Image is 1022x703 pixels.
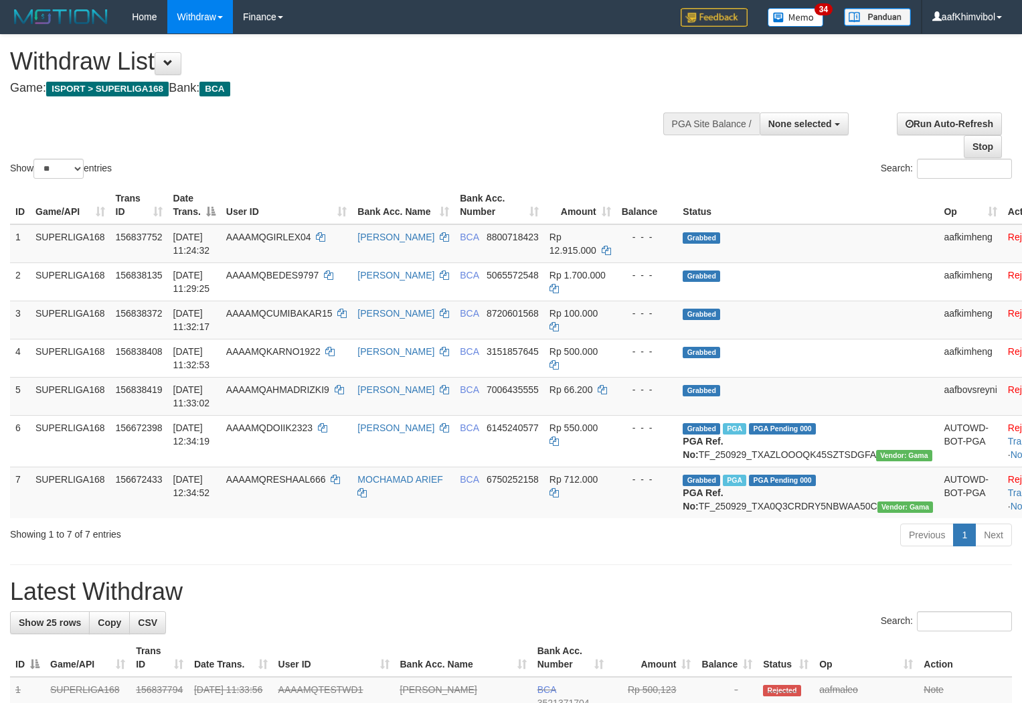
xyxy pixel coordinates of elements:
h1: Latest Withdraw [10,578,1012,605]
td: AUTOWD-BOT-PGA [938,467,1002,518]
span: Grabbed [683,347,720,358]
th: User ID: activate to sort column ascending [221,186,353,224]
span: BCA [460,422,479,433]
th: Bank Acc. Name: activate to sort column ascending [352,186,454,224]
th: Amount: activate to sort column ascending [544,186,616,224]
b: PGA Ref. No: [683,487,723,512]
td: 1 [10,224,30,263]
td: SUPERLIGA168 [30,467,110,518]
th: Status [677,186,938,224]
th: Status: activate to sort column ascending [758,639,814,677]
a: CSV [129,611,166,634]
a: 1 [953,524,976,546]
span: 156838408 [116,346,163,357]
a: Show 25 rows [10,611,90,634]
img: MOTION_logo.png [10,7,112,27]
th: Bank Acc. Name: activate to sort column ascending [395,639,532,677]
span: Rp 66.200 [549,384,593,395]
h1: Withdraw List [10,48,668,75]
a: [PERSON_NAME] [357,422,434,433]
a: [PERSON_NAME] [357,232,434,242]
span: Copy 7006435555 to clipboard [487,384,539,395]
span: 156838372 [116,308,163,319]
span: Copy 6145240577 to clipboard [487,422,539,433]
span: BCA [199,82,230,96]
div: - - - [622,473,673,486]
span: AAAAMQAHMADRIZKI9 [226,384,329,395]
td: 7 [10,467,30,518]
span: Grabbed [683,423,720,435]
span: PGA Pending [749,475,816,486]
th: Game/API: activate to sort column ascending [45,639,131,677]
span: [DATE] 11:32:17 [173,308,210,332]
td: TF_250929_TXAZLOOOQK45SZTSDGFA [677,415,938,467]
span: AAAAMQRESHAAL666 [226,474,326,485]
span: Rp 500.000 [549,346,598,357]
label: Show entries [10,159,112,179]
th: Date Trans.: activate to sort column ascending [189,639,273,677]
a: Note [924,684,944,695]
h4: Game: Bank: [10,82,668,95]
span: [DATE] 12:34:19 [173,422,210,447]
span: Rp 100.000 [549,308,598,319]
span: Copy 6750252158 to clipboard [487,474,539,485]
td: aafkimheng [938,301,1002,339]
td: aafbovsreyni [938,377,1002,415]
input: Search: [917,611,1012,631]
span: 156672433 [116,474,163,485]
span: Rp 550.000 [549,422,598,433]
td: SUPERLIGA168 [30,339,110,377]
td: 3 [10,301,30,339]
span: AAAAMQGIRLEX04 [226,232,311,242]
span: [DATE] 11:32:53 [173,346,210,370]
span: ISPORT > SUPERLIGA168 [46,82,169,96]
div: PGA Site Balance / [663,112,760,135]
span: BCA [460,308,479,319]
span: [DATE] 12:34:52 [173,474,210,498]
b: PGA Ref. No: [683,436,723,460]
a: Previous [900,524,954,546]
th: Action [918,639,1012,677]
span: Vendor URL: https://trx31.1velocity.biz [876,450,932,461]
span: Rejected [763,685,800,696]
span: Grabbed [683,385,720,396]
span: Show 25 rows [19,617,81,628]
a: Next [975,524,1012,546]
td: TF_250929_TXA0Q3CRDRY5NBWAA50C [677,467,938,518]
span: None selected [768,119,832,129]
span: Rp 712.000 [549,474,598,485]
td: aafkimheng [938,262,1002,301]
span: Copy 3151857645 to clipboard [487,346,539,357]
div: - - - [622,268,673,282]
td: 5 [10,377,30,415]
span: Grabbed [683,232,720,244]
a: [PERSON_NAME] [357,308,434,319]
td: 4 [10,339,30,377]
button: None selected [760,112,849,135]
span: 156837752 [116,232,163,242]
span: Marked by aafsoycanthlai [723,475,746,486]
a: [PERSON_NAME] [400,684,477,695]
span: AAAAMQDOIIK2323 [226,422,313,433]
div: - - - [622,383,673,396]
span: Copy 5065572548 to clipboard [487,270,539,281]
th: ID: activate to sort column descending [10,639,45,677]
span: BCA [537,684,556,695]
th: Op: activate to sort column ascending [938,186,1002,224]
td: SUPERLIGA168 [30,262,110,301]
img: panduan.png [844,8,911,26]
span: Rp 1.700.000 [549,270,606,281]
td: SUPERLIGA168 [30,415,110,467]
span: BCA [460,346,479,357]
a: Run Auto-Refresh [897,112,1002,135]
th: Date Trans.: activate to sort column descending [168,186,221,224]
span: AAAAMQCUMIBAKAR15 [226,308,333,319]
label: Search: [881,159,1012,179]
div: Showing 1 to 7 of 7 entries [10,522,416,541]
span: BCA [460,270,479,281]
div: - - - [622,345,673,358]
td: SUPERLIGA168 [30,224,110,263]
a: [PERSON_NAME] [357,270,434,281]
span: PGA Pending [749,423,816,435]
input: Search: [917,159,1012,179]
